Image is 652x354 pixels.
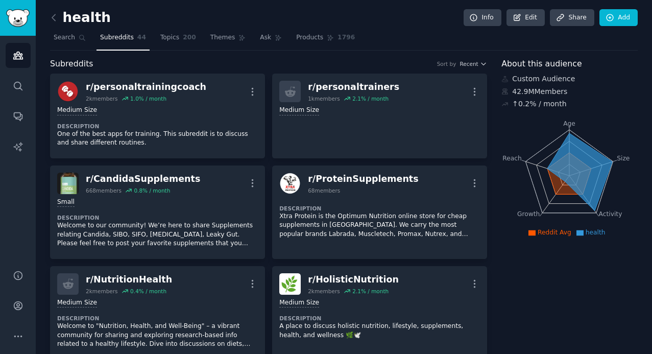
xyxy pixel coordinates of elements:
div: r/ ProteinSupplements [308,173,419,185]
span: 1796 [337,33,355,42]
a: Products1796 [293,30,358,51]
div: r/ HolisticNutrition [308,273,399,286]
div: Medium Size [57,298,97,308]
dt: Description [279,315,480,322]
span: Subreddits [50,58,93,70]
a: Search [50,30,89,51]
tspan: Growth [517,210,540,218]
dt: Description [279,205,480,212]
div: 1k members [308,95,340,102]
dt: Description [57,214,258,221]
a: Add [599,9,638,27]
span: Topics [160,33,179,42]
span: Themes [210,33,235,42]
img: personaltrainingcoach [57,81,79,102]
a: Topics200 [157,30,200,51]
h2: health [50,10,111,26]
div: 2k members [86,95,118,102]
a: Info [464,9,501,27]
img: ProteinSupplements [279,173,301,194]
tspan: Activity [599,210,622,218]
div: 2k members [308,288,340,295]
a: Edit [506,9,545,27]
p: One of the best apps for training. This subreddit is to discuss and share different routines. [57,130,258,148]
a: Themes [207,30,250,51]
div: r/ CandidaSupplements [86,173,200,185]
div: 68 members [308,187,340,194]
span: Subreddits [100,33,134,42]
dt: Description [57,123,258,130]
span: Reddit Avg [538,229,571,236]
div: Small [57,198,75,207]
a: CandidaSupplementsr/CandidaSupplements668members0.8% / monthSmallDescriptionWelcome to our commun... [50,166,265,259]
div: 0.4 % / month [130,288,166,295]
a: ProteinSupplementsr/ProteinSupplements68membersDescriptionXtra Protein is the Optimum Nutrition o... [272,166,487,259]
a: Subreddits44 [96,30,150,51]
div: ↑ 0.2 % / month [512,99,566,109]
span: About this audience [501,58,582,70]
a: Ask [256,30,285,51]
a: r/personaltrainers1kmembers2.1% / monthMedium Size [272,74,487,158]
span: 44 [137,33,146,42]
div: 2k members [86,288,118,295]
tspan: Size [617,154,630,161]
span: 200 [183,33,196,42]
img: HolisticNutrition [279,273,301,295]
span: Products [296,33,323,42]
div: Medium Size [279,298,319,308]
div: Sort by [437,60,456,67]
img: GummySearch logo [6,9,30,27]
span: Ask [260,33,271,42]
div: r/ NutritionHealth [86,273,172,286]
div: r/ personaltrainingcoach [86,81,206,93]
div: Medium Size [57,106,97,115]
div: Medium Size [279,106,319,115]
span: health [586,229,606,236]
a: personaltrainingcoachr/personaltrainingcoach2kmembers1.0% / monthMedium SizeDescriptionOne of the... [50,74,265,158]
a: Share [550,9,594,27]
span: Recent [460,60,478,67]
img: CandidaSupplements [57,173,79,194]
div: 2.1 % / month [352,95,389,102]
div: Custom Audience [501,74,638,84]
div: 0.8 % / month [134,187,170,194]
div: 42.9M Members [501,86,638,97]
dt: Description [57,315,258,322]
div: r/ personaltrainers [308,81,399,93]
p: A place to discuss holistic nutrition, lifestyle, supplements, health, and wellness 🌿🕊 [279,322,480,340]
div: 2.1 % / month [352,288,389,295]
span: Search [54,33,75,42]
p: Welcome to our community! We’re here to share Supplements relating Candida, SIBO, SIFO, [MEDICAL_... [57,221,258,248]
tspan: Age [563,120,575,127]
div: 1.0 % / month [130,95,166,102]
tspan: Reach [503,154,522,161]
p: Xtra Protein is the Optimum Nutrition online store for cheap supplements in [GEOGRAPHIC_DATA]. We... [279,212,480,239]
button: Recent [460,60,487,67]
p: Welcome to "Nutrition, Health, and Well-Being" – a vibrant community for sharing and exploring re... [57,322,258,349]
div: 668 members [86,187,122,194]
